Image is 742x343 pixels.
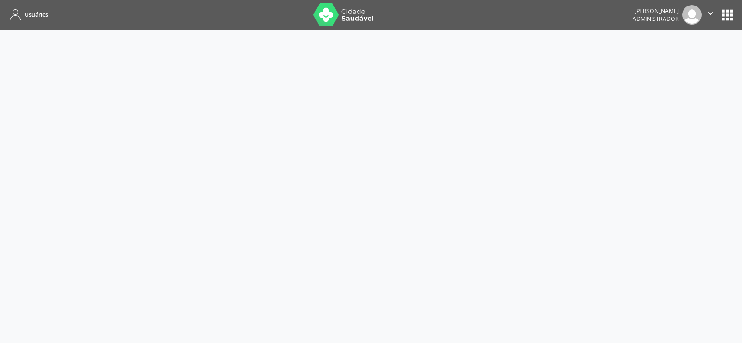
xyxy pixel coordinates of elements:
[633,15,679,23] span: Administrador
[633,7,679,15] div: [PERSON_NAME]
[702,5,719,25] button: 
[682,5,702,25] img: img
[25,11,48,19] span: Usuários
[719,7,736,23] button: apps
[6,7,48,22] a: Usuários
[705,8,716,19] i: 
